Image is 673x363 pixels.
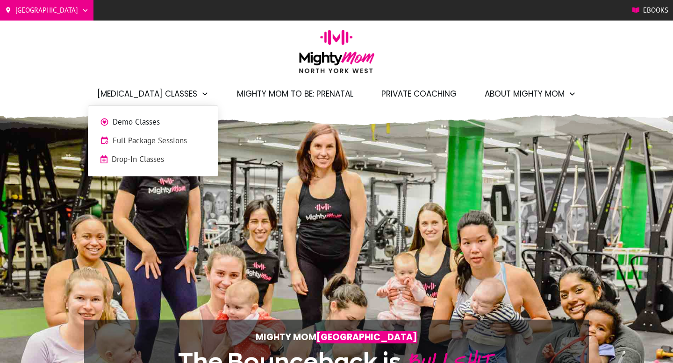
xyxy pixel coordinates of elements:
[97,86,197,102] span: [MEDICAL_DATA] Classes
[256,331,417,343] strong: Mighty Mom
[93,115,213,129] a: Demo Classes
[97,86,209,102] a: [MEDICAL_DATA] Classes
[632,3,668,17] a: Ebooks
[15,3,78,17] span: [GEOGRAPHIC_DATA]
[381,86,457,102] a: Private Coaching
[93,134,213,148] a: Full Package Sessions
[112,154,206,166] span: Drop-In Classes
[316,331,417,343] span: [GEOGRAPHIC_DATA]
[5,3,89,17] a: [GEOGRAPHIC_DATA]
[237,86,353,102] a: Mighty Mom to Be: Prenatal
[93,153,213,167] a: Drop-In Classes
[113,116,206,128] span: Demo Classes
[643,3,668,17] span: Ebooks
[113,135,206,147] span: Full Package Sessions
[485,86,576,102] a: About Mighty Mom
[485,86,565,102] span: About Mighty Mom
